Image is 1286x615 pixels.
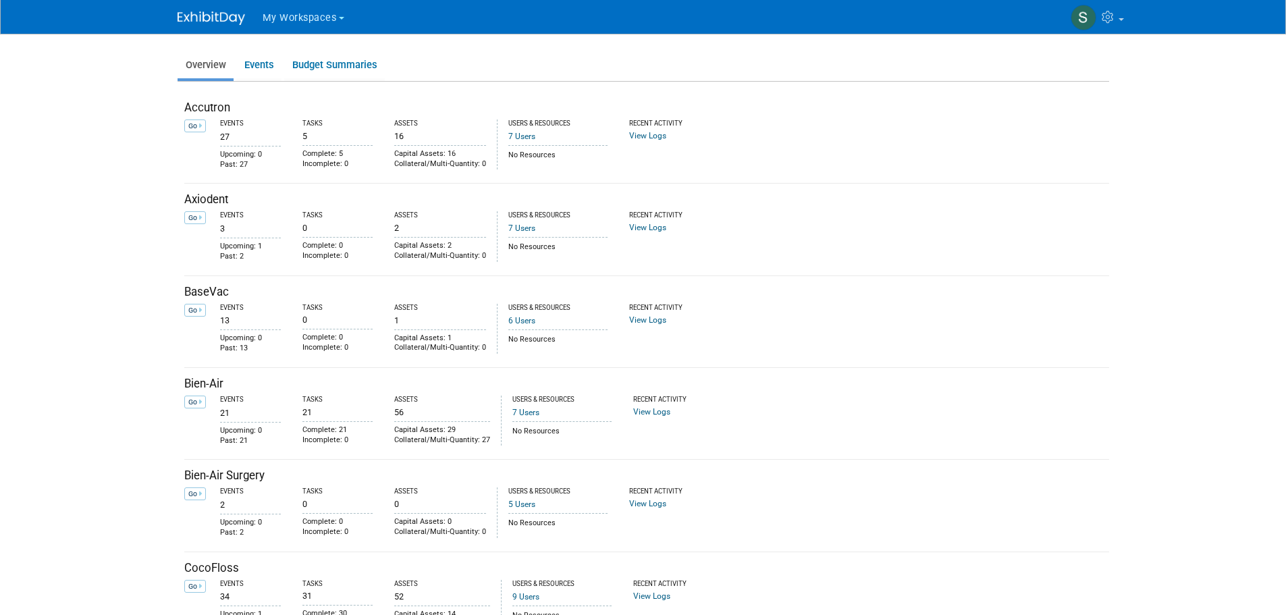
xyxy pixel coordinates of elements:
[394,304,486,313] div: Assets
[508,500,535,509] a: 5 Users
[302,517,373,527] div: Complete: 0
[302,527,373,537] div: Incomplete: 0
[394,425,490,435] div: Capital Assets: 29
[220,119,281,128] div: Events
[629,315,666,325] a: View Logs
[302,159,373,169] div: Incomplete: 0
[220,242,281,252] div: Upcoming: 1
[184,100,1109,116] div: Accutron
[394,119,486,128] div: Assets
[220,518,281,528] div: Upcoming: 0
[302,128,373,142] div: 5
[302,588,373,601] div: 31
[508,151,556,159] span: No Resources
[220,580,281,589] div: Events
[508,211,608,220] div: Users & Resources
[284,52,385,78] a: Budget Summaries
[302,343,373,353] div: Incomplete: 0
[220,312,281,326] div: 13
[220,344,281,354] div: Past: 13
[220,128,281,142] div: 27
[220,150,281,160] div: Upcoming: 0
[220,426,281,436] div: Upcoming: 0
[508,518,556,527] span: No Resources
[220,252,281,262] div: Past: 2
[629,223,666,232] a: View Logs
[508,335,556,344] span: No Resources
[220,487,281,496] div: Events
[220,496,281,510] div: 2
[508,223,535,233] a: 7 Users
[220,220,281,234] div: 3
[394,343,486,353] div: Collateral/Multi-Quantity: 0
[394,251,486,261] div: Collateral/Multi-Quantity: 0
[302,333,373,343] div: Complete: 0
[302,425,373,435] div: Complete: 21
[178,11,245,25] img: ExhibitDay
[512,427,560,435] span: No Resources
[629,131,666,140] a: View Logs
[184,284,1109,300] div: BaseVac
[394,517,486,527] div: Capital Assets: 0
[394,435,490,446] div: Collateral/Multi-Quantity: 27
[302,251,373,261] div: Incomplete: 0
[394,128,486,142] div: 16
[184,192,1109,208] div: Axiodent
[508,316,535,325] a: 6 Users
[302,487,373,496] div: Tasks
[302,435,373,446] div: Incomplete: 0
[629,487,709,496] div: Recent Activity
[302,312,373,325] div: 0
[302,220,373,234] div: 0
[394,220,486,234] div: 2
[184,304,206,317] a: Go
[302,211,373,220] div: Tasks
[629,119,709,128] div: Recent Activity
[236,52,282,78] a: Events
[394,333,486,344] div: Capital Assets: 1
[508,132,535,141] a: 7 Users
[394,313,486,326] div: 1
[512,408,539,417] a: 7 Users
[508,304,608,313] div: Users & Resources
[178,52,234,78] a: Overview
[220,396,281,404] div: Events
[512,396,612,404] div: Users & Resources
[633,580,713,589] div: Recent Activity
[394,527,486,537] div: Collateral/Multi-Quantity: 0
[184,211,206,224] a: Go
[394,211,486,220] div: Assets
[629,499,666,508] a: View Logs
[302,580,373,589] div: Tasks
[394,487,486,496] div: Assets
[302,119,373,128] div: Tasks
[220,211,281,220] div: Events
[394,589,490,602] div: 52
[394,396,490,404] div: Assets
[220,333,281,344] div: Upcoming: 0
[220,404,281,419] div: 21
[302,496,373,510] div: 0
[394,404,490,418] div: 56
[633,591,670,601] a: View Logs
[1071,5,1096,30] img: Samantha Meyers
[220,588,281,602] div: 34
[394,149,486,159] div: Capital Assets: 16
[302,241,373,251] div: Complete: 0
[508,487,608,496] div: Users & Resources
[302,396,373,404] div: Tasks
[184,560,1109,577] div: CocoFloss
[220,436,281,446] div: Past: 21
[184,376,1109,392] div: Bien-Air
[633,396,713,404] div: Recent Activity
[184,119,206,132] a: Go
[394,159,486,169] div: Collateral/Multi-Quantity: 0
[629,211,709,220] div: Recent Activity
[629,304,709,313] div: Recent Activity
[302,304,373,313] div: Tasks
[220,528,281,538] div: Past: 2
[184,580,206,593] a: Go
[184,487,206,500] a: Go
[184,468,1109,484] div: Bien-Air Surgery
[302,404,373,418] div: 21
